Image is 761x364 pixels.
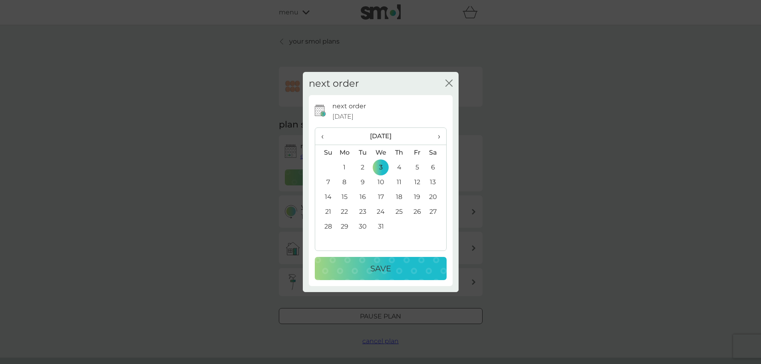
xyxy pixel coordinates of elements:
[309,78,359,90] h2: next order
[315,189,336,204] td: 14
[315,257,447,280] button: Save
[354,160,372,175] td: 2
[372,219,390,234] td: 31
[390,145,408,160] th: Th
[408,175,426,189] td: 12
[372,189,390,204] td: 17
[332,111,354,122] span: [DATE]
[321,128,330,145] span: ‹
[336,219,354,234] td: 29
[336,204,354,219] td: 22
[426,145,446,160] th: Sa
[426,160,446,175] td: 6
[426,189,446,204] td: 20
[336,189,354,204] td: 15
[315,204,336,219] td: 21
[354,204,372,219] td: 23
[390,204,408,219] td: 25
[372,175,390,189] td: 10
[372,145,390,160] th: We
[408,204,426,219] td: 26
[390,175,408,189] td: 11
[370,262,391,275] p: Save
[315,145,336,160] th: Su
[390,189,408,204] td: 18
[390,160,408,175] td: 4
[408,189,426,204] td: 19
[354,219,372,234] td: 30
[315,219,336,234] td: 28
[426,204,446,219] td: 27
[354,189,372,204] td: 16
[332,101,366,111] p: next order
[336,145,354,160] th: Mo
[372,204,390,219] td: 24
[445,80,453,88] button: close
[426,175,446,189] td: 13
[336,128,426,145] th: [DATE]
[336,175,354,189] td: 8
[408,160,426,175] td: 5
[336,160,354,175] td: 1
[315,175,336,189] td: 7
[432,128,440,145] span: ›
[408,145,426,160] th: Fr
[354,145,372,160] th: Tu
[354,175,372,189] td: 9
[372,160,390,175] td: 3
